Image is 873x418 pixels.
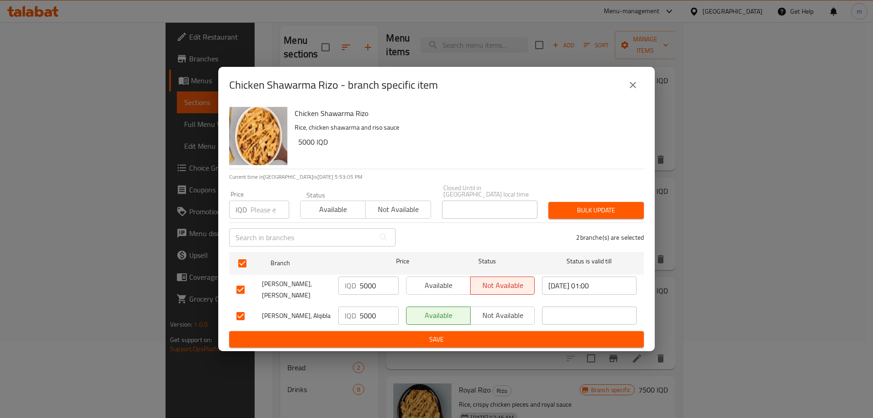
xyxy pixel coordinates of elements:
span: Available [304,203,362,216]
span: Status [440,256,535,267]
p: IQD [345,280,356,291]
img: Chicken Shawarma Rizo [229,107,287,165]
span: Available [410,309,467,322]
input: Search in branches [229,228,375,247]
span: Available [410,279,467,292]
button: Save [229,331,644,348]
p: Rice, chicken shawarma and riso sauce [295,122,637,133]
p: IQD [345,310,356,321]
span: Not available [474,309,531,322]
span: Bulk update [556,205,637,216]
h6: 5000 IQD [298,136,637,148]
button: close [622,74,644,96]
p: Current time in [GEOGRAPHIC_DATA] is [DATE] 5:53:05 PM [229,173,644,181]
button: Not available [365,201,431,219]
span: Not available [474,279,531,292]
p: IQD [236,204,247,215]
button: Available [406,277,471,295]
p: 2 branche(s) are selected [576,233,644,242]
button: Available [300,201,366,219]
span: [PERSON_NAME], [PERSON_NAME] [262,278,331,301]
input: Please enter price [360,307,399,325]
button: Not available [470,307,535,325]
span: Save [236,334,637,345]
span: Not available [369,203,427,216]
span: Price [372,256,433,267]
input: Please enter price [360,277,399,295]
button: Available [406,307,471,325]
span: Status is valid till [542,256,637,267]
span: [PERSON_NAME], Alqibla [262,310,331,322]
span: Branch [271,257,365,269]
input: Please enter price [251,201,289,219]
h6: Chicken Shawarma Rizo [295,107,637,120]
button: Bulk update [548,202,644,219]
button: Not available [470,277,535,295]
h2: Chicken Shawarma Rizo - branch specific item [229,78,438,92]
